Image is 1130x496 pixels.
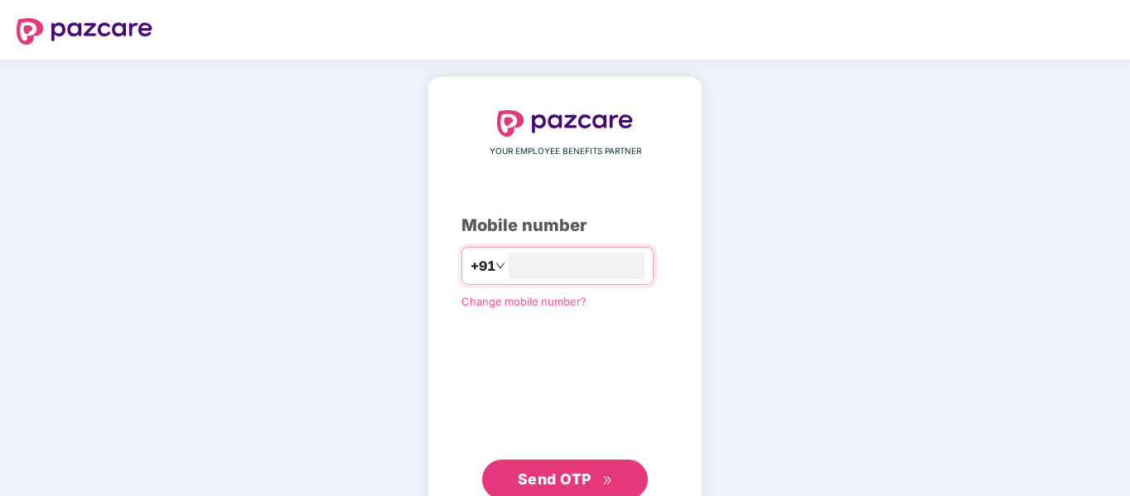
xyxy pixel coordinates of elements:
[497,110,633,137] img: logo
[461,295,587,308] a: Change mobile number?
[495,261,505,271] span: down
[17,18,152,45] img: logo
[602,475,613,486] span: double-right
[471,256,495,277] span: +91
[490,145,641,158] span: YOUR EMPLOYEE BENEFITS PARTNER
[518,470,592,488] span: Send OTP
[461,213,669,238] div: Mobile number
